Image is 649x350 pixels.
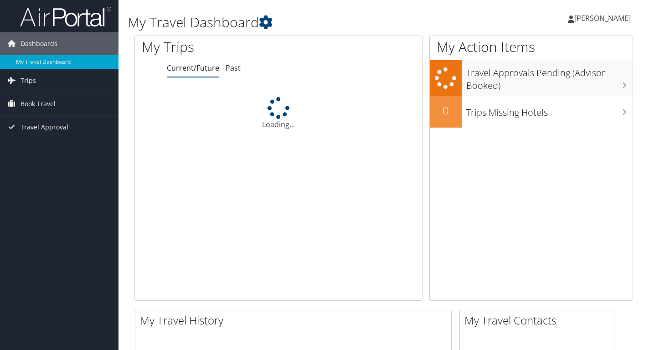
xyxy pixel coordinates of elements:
h2: My Travel History [140,313,451,328]
span: Trips [21,69,36,92]
h1: My Action Items [430,37,633,57]
span: Dashboards [21,32,57,55]
a: Past [226,63,241,73]
h1: My Trips [142,37,295,57]
h3: Trips Missing Hotels [466,102,633,119]
a: 0Trips Missing Hotels [430,96,633,128]
span: [PERSON_NAME] [574,13,631,23]
h2: My Travel Contacts [464,313,614,328]
div: Loading... [135,97,422,130]
a: Travel Approvals Pending (Advisor Booked) [430,60,633,95]
a: [PERSON_NAME] [568,5,640,32]
h2: 0 [430,103,462,118]
span: Book Travel [21,93,56,115]
span: Travel Approval [21,116,68,139]
a: Current/Future [167,63,219,73]
h1: My Travel Dashboard [128,13,469,32]
img: airportal-logo.png [20,6,111,27]
h3: Travel Approvals Pending (Advisor Booked) [466,62,633,92]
